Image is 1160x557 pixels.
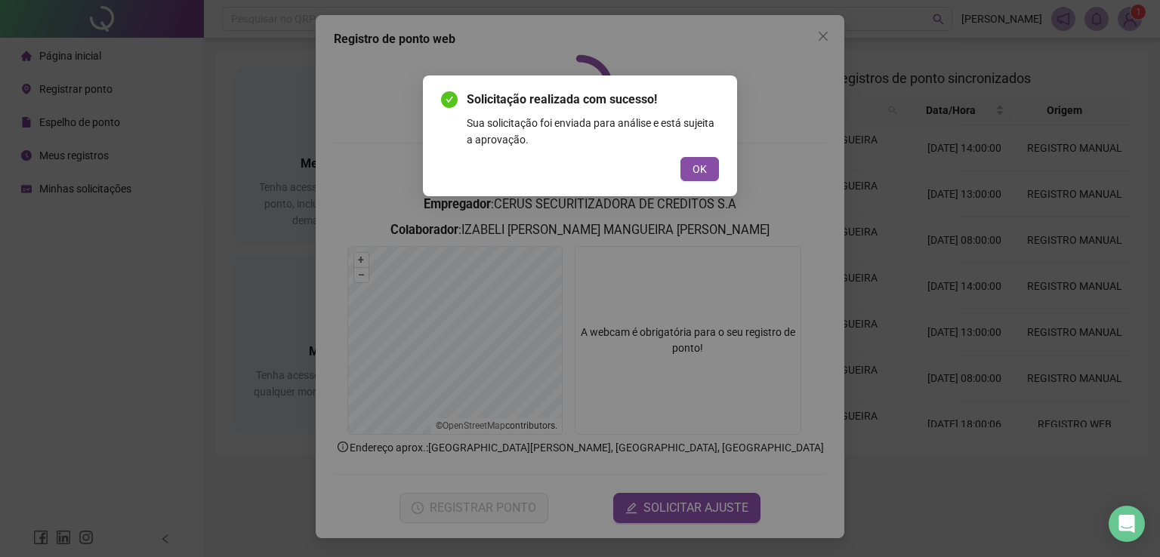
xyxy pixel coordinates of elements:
div: Open Intercom Messenger [1109,506,1145,542]
div: Sua solicitação foi enviada para análise e está sujeita a aprovação. [467,115,719,148]
span: Solicitação realizada com sucesso! [467,91,719,109]
span: OK [693,161,707,177]
span: check-circle [441,91,458,108]
button: OK [680,157,719,181]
